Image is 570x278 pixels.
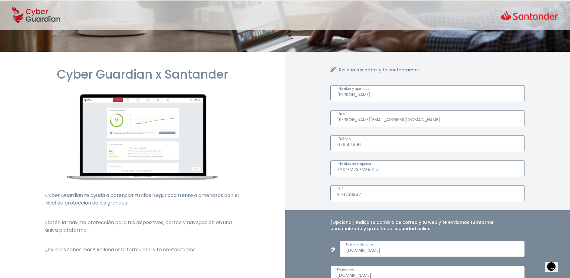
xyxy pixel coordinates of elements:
[45,219,240,234] p: Obtén la máxima protección para tus dispositivos, correo y navegación en una única plataforma.
[330,219,525,232] h4: [Opcional] Indica tu dominio de correo y tu web y te enviamos tu informe personalizado y gratuito...
[45,67,240,82] h1: Cyber Guardian x Santander
[330,135,525,151] input: Introduce un número de teléfono válido.
[330,245,335,253] span: @
[339,67,525,73] h4: Rellena tus datos y te contactamos:
[339,241,525,257] input: Introduce un dominio de correo válido.
[45,192,240,207] p: Cyber Guardian te ayuda a potenciar tu ciberseguridad frente a amenazas con el nivel de protecció...
[45,246,240,253] p: ¿Quieres saber más? Rellena este formulario y te contactamos.
[67,94,218,180] img: cyberguardian-home
[545,254,564,272] iframe: chat widget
